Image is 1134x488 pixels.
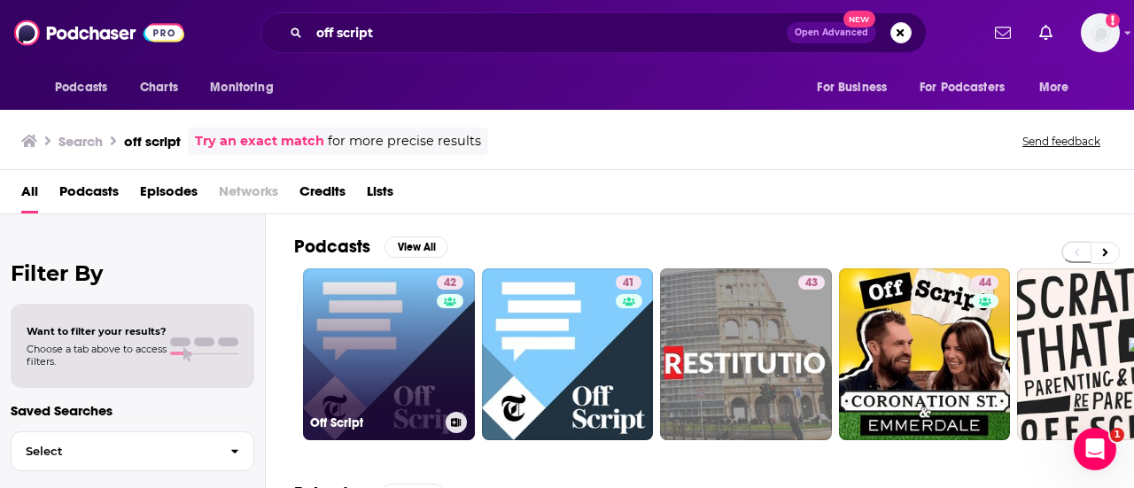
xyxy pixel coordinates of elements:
[908,71,1030,105] button: open menu
[328,131,481,151] span: for more precise results
[616,275,641,290] a: 41
[11,260,254,286] h2: Filter By
[21,177,38,213] a: All
[787,22,876,43] button: Open AdvancedNew
[988,18,1018,48] a: Show notifications dropdown
[11,402,254,419] p: Saved Searches
[294,236,448,258] a: PodcastsView All
[804,71,909,105] button: open menu
[309,19,787,47] input: Search podcasts, credits, & more...
[124,133,181,150] h3: off script
[1110,428,1124,442] span: 1
[55,75,107,100] span: Podcasts
[58,133,103,150] h3: Search
[27,343,167,368] span: Choose a tab above to access filters.
[817,75,887,100] span: For Business
[59,177,119,213] a: Podcasts
[367,177,393,213] a: Lists
[1032,18,1060,48] a: Show notifications dropdown
[437,275,463,290] a: 42
[839,268,1011,440] a: 44
[210,75,273,100] span: Monitoring
[920,75,1005,100] span: For Podcasters
[310,415,439,430] h3: Off Script
[299,177,346,213] a: Credits
[198,71,296,105] button: open menu
[294,236,370,258] h2: Podcasts
[979,275,991,292] span: 44
[384,236,448,258] button: View All
[1106,13,1120,27] svg: Add a profile image
[805,275,818,292] span: 43
[195,131,324,151] a: Try an exact match
[482,268,654,440] a: 41
[1081,13,1120,52] span: Logged in as amandawoods
[1074,428,1116,470] iframe: Intercom live chat
[660,268,832,440] a: 43
[27,325,167,337] span: Want to filter your results?
[444,275,456,292] span: 42
[623,275,634,292] span: 41
[303,268,475,440] a: 42Off Script
[12,445,216,457] span: Select
[140,75,178,100] span: Charts
[140,177,198,213] a: Episodes
[1081,13,1120,52] img: User Profile
[11,431,254,471] button: Select
[1027,71,1091,105] button: open menu
[43,71,130,105] button: open menu
[798,275,825,290] a: 43
[972,275,998,290] a: 44
[843,11,875,27] span: New
[219,177,278,213] span: Networks
[128,71,189,105] a: Charts
[795,28,868,37] span: Open Advanced
[14,16,184,50] img: Podchaser - Follow, Share and Rate Podcasts
[1039,75,1069,100] span: More
[1081,13,1120,52] button: Show profile menu
[260,12,927,53] div: Search podcasts, credits, & more...
[1017,134,1106,149] button: Send feedback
